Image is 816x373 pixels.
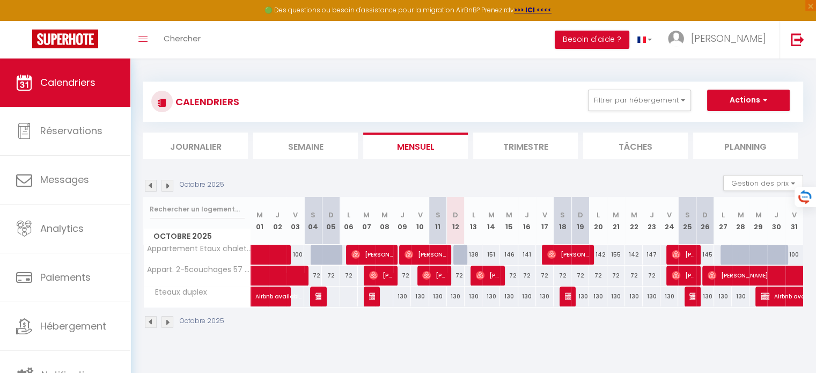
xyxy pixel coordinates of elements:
div: 72 [554,266,571,286]
div: 130 [393,287,411,306]
div: 142 [589,245,607,265]
div: 130 [482,287,500,306]
th: 09 [393,197,411,245]
div: 142 [625,245,643,265]
div: 130 [429,287,447,306]
div: 141 [518,245,536,265]
span: Appart. 2-5couchages 57 mètre Annecy*Rochexpo*ski [145,266,253,274]
div: 145 [696,245,714,265]
div: 72 [518,266,536,286]
div: 130 [411,287,429,306]
abbr: S [311,210,315,220]
li: Tâches [583,133,688,159]
span: Hébergement [40,319,106,333]
div: 72 [340,266,358,286]
div: 72 [625,266,643,286]
a: Airbnb available) [251,287,269,307]
div: 130 [500,287,518,306]
span: Messages [40,173,89,186]
th: 24 [660,197,678,245]
span: Airbnb available) [369,286,375,306]
div: 147 [643,245,660,265]
li: Mensuel [363,133,468,159]
div: 130 [696,287,714,306]
span: [PERSON_NAME] [672,244,695,265]
abbr: S [685,210,689,220]
th: 07 [358,197,376,245]
div: 130 [571,287,589,306]
div: 130 [643,287,660,306]
span: Appartement Etaux chalet · Appart Chalet*4-5 couchages*68 m2*Annecy*Rochexpo [145,245,253,253]
span: Airbnb available) [315,286,321,306]
span: [PERSON_NAME] [547,244,589,265]
abbr: S [436,210,440,220]
span: [PERSON_NAME] [351,244,393,265]
span: Octobre 2025 [144,229,251,244]
abbr: V [792,210,797,220]
a: Chercher [156,21,209,58]
abbr: D [453,210,458,220]
span: Paiements [40,270,91,284]
th: 02 [269,197,286,245]
abbr: M [630,210,637,220]
th: 06 [340,197,358,245]
th: 21 [607,197,625,245]
th: 25 [678,197,696,245]
a: >>> ICI <<<< [514,5,552,14]
p: Octobre 2025 [180,316,224,326]
img: logout [791,33,804,46]
abbr: J [275,210,280,220]
button: Gestion des prix [723,175,803,191]
span: Eteaux duplex [145,287,210,298]
abbr: M [381,210,388,220]
span: Airbnb available) [255,281,305,301]
span: [PERSON_NAME] [422,265,446,286]
abbr: L [721,210,724,220]
th: 23 [643,197,660,245]
span: Réservations [40,124,102,137]
abbr: V [667,210,672,220]
button: Filtrer par hébergement [588,90,691,111]
abbr: M [256,210,263,220]
input: Rechercher un logement... [150,200,245,219]
th: 13 [465,197,482,245]
abbr: V [417,210,422,220]
abbr: M [613,210,619,220]
div: 72 [589,266,607,286]
th: 01 [251,197,269,245]
th: 22 [625,197,643,245]
img: Super Booking [32,30,98,48]
th: 16 [518,197,536,245]
th: 19 [571,197,589,245]
span: [PERSON_NAME] [476,265,499,286]
th: 20 [589,197,607,245]
th: 26 [696,197,714,245]
abbr: L [472,210,475,220]
abbr: D [328,210,334,220]
th: 31 [785,197,803,245]
div: 146 [500,245,518,265]
abbr: J [400,210,405,220]
th: 27 [714,197,732,245]
abbr: M [738,210,744,220]
img: ... [668,31,684,47]
th: 15 [500,197,518,245]
div: 130 [589,287,607,306]
div: 72 [393,266,411,286]
div: 130 [465,287,482,306]
div: 130 [518,287,536,306]
span: [PERSON_NAME] [672,265,695,286]
abbr: D [578,210,583,220]
th: 05 [322,197,340,245]
div: 130 [660,287,678,306]
th: 17 [536,197,554,245]
abbr: V [293,210,298,220]
abbr: M [506,210,512,220]
div: 72 [607,266,625,286]
div: 100 [785,245,803,265]
abbr: J [774,210,778,220]
li: Planning [693,133,798,159]
div: 72 [643,266,660,286]
a: ... [PERSON_NAME] [660,21,780,58]
span: Airbnb available) [689,286,695,306]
